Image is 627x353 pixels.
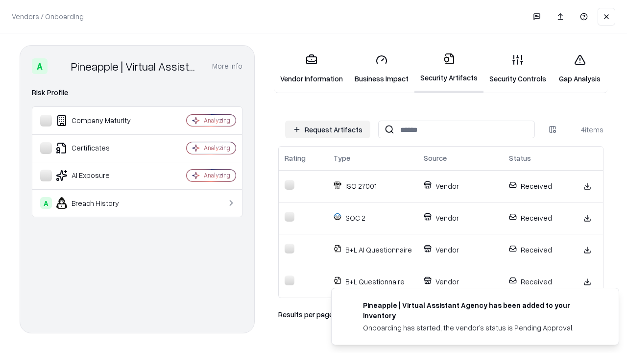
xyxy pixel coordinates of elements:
[204,116,230,125] div: Analyzing
[285,153,306,163] div: Rating
[424,277,497,287] p: Vendor
[424,153,447,163] div: Source
[509,181,566,191] p: Received
[343,300,355,312] img: trypineapple.com
[424,213,497,223] p: Vendor
[204,171,230,179] div: Analyzing
[349,46,414,92] a: Business Impact
[212,57,242,75] button: More info
[483,46,552,92] a: Security Controls
[424,181,497,191] p: Vendor
[509,277,566,287] p: Received
[278,309,335,320] p: Results per page:
[334,153,350,163] div: Type
[334,245,412,255] p: B+L AI Questionnaire
[552,46,607,92] a: Gap Analysis
[509,153,531,163] div: Status
[204,144,230,152] div: Analyzing
[424,245,497,255] p: Vendor
[32,87,242,99] div: Risk Profile
[40,197,52,209] div: A
[285,121,370,138] button: Request Artifacts
[40,142,157,154] div: Certificates
[51,58,67,74] img: Pineapple | Virtual Assistant Agency
[334,181,412,191] p: ISO 27001
[564,125,603,135] div: 4 items
[334,277,412,287] p: B+L Questionnaire
[414,45,483,93] a: Security Artifacts
[12,11,84,22] p: Vendors / Onboarding
[32,58,48,74] div: A
[363,300,595,321] div: Pineapple | Virtual Assistant Agency has been added to your inventory
[363,323,595,333] div: Onboarding has started, the vendor's status is Pending Approval.
[40,197,157,209] div: Breach History
[40,170,157,181] div: AI Exposure
[509,245,566,255] p: Received
[509,213,566,223] p: Received
[71,58,200,74] div: Pineapple | Virtual Assistant Agency
[334,213,412,223] p: SOC 2
[274,46,349,92] a: Vendor Information
[40,115,157,126] div: Company Maturity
